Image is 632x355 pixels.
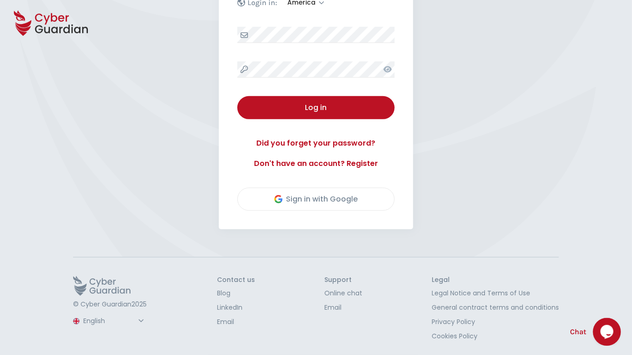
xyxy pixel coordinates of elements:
button: Sign in with Google [237,188,395,211]
h3: Contact us [217,276,255,284]
img: region-logo [73,318,80,324]
a: Email [217,317,255,327]
iframe: chat widget [593,318,623,346]
h3: Legal [432,276,559,284]
a: Did you forget your password? [237,138,395,149]
div: Sign in with Google [274,194,358,205]
div: Log in [244,102,388,113]
a: Online chat [324,288,362,298]
a: Email [324,303,362,312]
a: Blog [217,288,255,298]
span: Chat [570,326,586,337]
button: Log in [237,96,395,119]
a: Cookies Policy [432,331,559,341]
a: Don't have an account? Register [237,158,395,169]
a: General contract terms and conditions [432,303,559,312]
a: Legal Notice and Terms of Use [432,288,559,298]
a: LinkedIn [217,303,255,312]
h3: Support [324,276,362,284]
a: Privacy Policy [432,317,559,327]
p: © Cyber Guardian 2025 [73,300,148,309]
